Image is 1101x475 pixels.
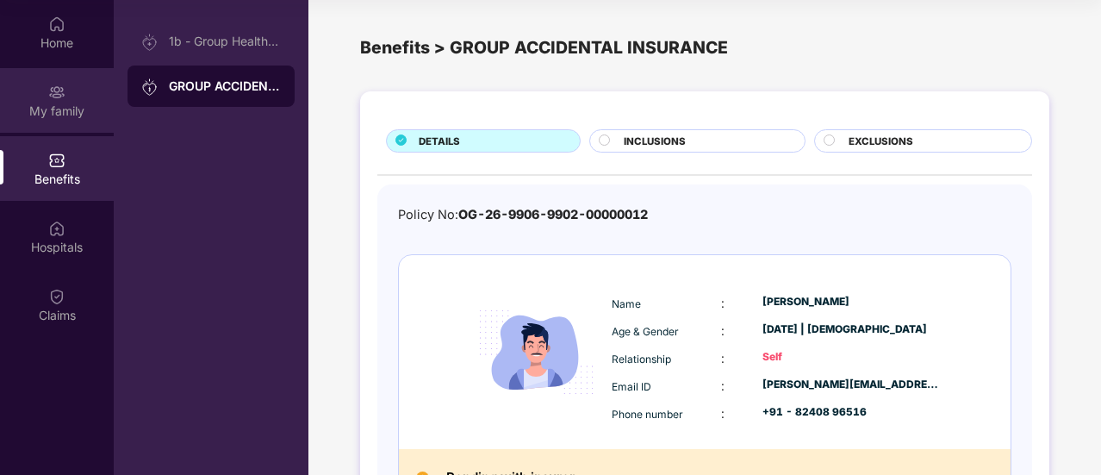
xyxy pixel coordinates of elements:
span: Phone number [612,408,683,421]
span: OG-26-9906-9902-00000012 [458,207,648,222]
span: Email ID [612,380,651,393]
span: Name [612,297,641,310]
span: : [721,378,725,393]
div: +91 - 82408 96516 [762,404,940,421]
div: 1b - Group Health Insurance [169,34,281,48]
div: Benefits > GROUP ACCIDENTAL INSURANCE [360,34,1049,61]
span: Age & Gender [612,325,679,338]
img: svg+xml;base64,PHN2ZyB3aWR0aD0iMjAiIGhlaWdodD0iMjAiIHZpZXdCb3g9IjAgMCAyMCAyMCIgZmlsbD0ibm9uZSIgeG... [141,34,159,51]
div: [PERSON_NAME][EMAIL_ADDRESS][PERSON_NAME][DOMAIN_NAME] [762,377,940,393]
img: svg+xml;base64,PHN2ZyB3aWR0aD0iMjAiIGhlaWdodD0iMjAiIHZpZXdCb3g9IjAgMCAyMCAyMCIgZmlsbD0ibm9uZSIgeG... [48,84,65,101]
img: svg+xml;base64,PHN2ZyBpZD0iQ2xhaW0iIHhtbG5zPSJodHRwOi8vd3d3LnczLm9yZy8yMDAwL3N2ZyIgd2lkdGg9IjIwIi... [48,288,65,305]
div: [DATE] | [DEMOGRAPHIC_DATA] [762,322,940,338]
div: GROUP ACCIDENTAL INSURANCE [169,78,281,95]
img: svg+xml;base64,PHN2ZyBpZD0iSG9tZSIgeG1sbnM9Imh0dHA6Ly93d3cudzMub3JnLzIwMDAvc3ZnIiB3aWR0aD0iMjAiIG... [48,16,65,33]
span: : [721,351,725,366]
div: Policy No: [398,205,648,225]
span: Relationship [612,353,671,366]
span: DETAILS [419,134,460,149]
span: : [721,296,725,310]
img: svg+xml;base64,PHN2ZyBpZD0iSG9zcGl0YWxzIiB4bWxucz0iaHR0cDovL3d3dy53My5vcmcvMjAwMC9zdmciIHdpZHRoPS... [48,220,65,237]
span: EXCLUSIONS [849,134,913,149]
span: : [721,406,725,421]
img: svg+xml;base64,PHN2ZyBpZD0iQmVuZWZpdHMiIHhtbG5zPSJodHRwOi8vd3d3LnczLm9yZy8yMDAwL3N2ZyIgd2lkdGg9Ij... [48,152,65,169]
span: : [721,323,725,338]
div: Self [762,349,940,366]
img: icon [465,281,607,423]
span: INCLUSIONS [624,134,686,149]
img: svg+xml;base64,PHN2ZyB3aWR0aD0iMjAiIGhlaWdodD0iMjAiIHZpZXdCb3g9IjAgMCAyMCAyMCIgZmlsbD0ibm9uZSIgeG... [141,78,159,96]
div: [PERSON_NAME] [762,294,940,310]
